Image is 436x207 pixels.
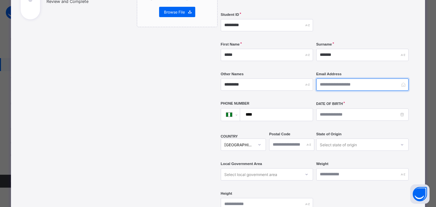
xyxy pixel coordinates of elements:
span: Browse File [164,10,185,15]
label: Date of Birth [316,102,343,106]
div: [GEOGRAPHIC_DATA] [224,142,254,147]
div: Select local government area [224,168,277,181]
label: Student ID [221,13,239,16]
span: COUNTRY [221,134,238,138]
label: Surname [316,42,332,46]
span: State of Origin [316,132,341,136]
label: Phone Number [221,101,249,105]
label: First Name [221,42,240,46]
div: Select state of origin [320,139,357,151]
label: Other Names [221,72,244,76]
label: Height [221,191,232,195]
label: Weight [316,162,329,166]
label: Postal Code [269,132,290,136]
span: Local Government Area [221,162,262,166]
label: Email Address [316,72,342,76]
button: Open asap [410,184,430,204]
